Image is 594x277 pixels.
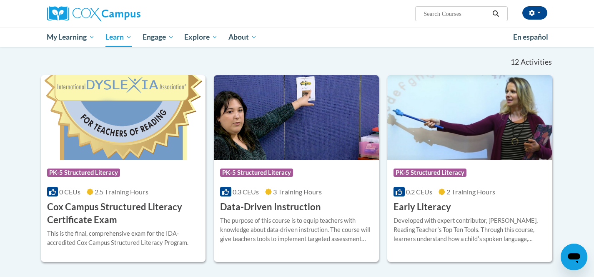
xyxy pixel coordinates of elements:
a: My Learning [42,28,100,47]
span: 2.5 Training Hours [95,188,148,196]
a: Engage [137,28,179,47]
span: 2 Training Hours [446,188,495,196]
span: PK-5 Structured Literacy [220,169,293,177]
h3: Data-Driven Instruction [220,201,321,214]
a: Learn [100,28,137,47]
input: Search Courses [423,9,489,19]
a: Explore [179,28,223,47]
h3: Cox Campus Structured Literacy Certificate Exam [47,201,200,227]
button: Account Settings [522,6,547,20]
span: PK-5 Structured Literacy [393,169,466,177]
img: Course Logo [387,75,552,160]
div: This is the final, comprehensive exam for the IDA-accredited Cox Campus Structured Literacy Program. [47,229,200,247]
span: 0 CEUs [59,188,80,196]
a: Course LogoPK-5 Structured Literacy0.3 CEUs3 Training Hours Data-Driven InstructionThe purpose of... [214,75,379,262]
span: About [228,32,257,42]
div: The purpose of this course is to equip teachers with knowledge about data-driven instruction. The... [220,216,373,244]
span: 12 [511,58,519,67]
a: Course LogoPK-5 Structured Literacy0 CEUs2.5 Training Hours Cox Campus Structured Literacy Certif... [41,75,206,262]
a: Cox Campus [47,6,206,21]
a: Course LogoPK-5 Structured Literacy0.2 CEUs2 Training Hours Early LiteracyDeveloped with expert c... [387,75,552,262]
iframe: Button to launch messaging window [561,244,587,270]
span: 0.2 CEUs [406,188,432,196]
span: My Learning [47,32,95,42]
span: Explore [184,32,218,42]
button: Search [489,9,502,19]
span: Activities [521,58,552,67]
a: About [223,28,262,47]
img: Course Logo [214,75,379,160]
img: Cox Campus [47,6,140,21]
div: Main menu [35,28,560,47]
span: 0.3 CEUs [233,188,259,196]
div: Developed with expert contributor, [PERSON_NAME], Reading Teacherʹs Top Ten Tools. Through this c... [393,216,546,244]
img: Course Logo [41,75,206,160]
h3: Early Literacy [393,201,451,214]
span: PK-5 Structured Literacy [47,169,120,177]
span: Engage [143,32,174,42]
a: En español [508,28,554,46]
span: 3 Training Hours [273,188,322,196]
span: En español [513,33,548,41]
span: Learn [105,32,132,42]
